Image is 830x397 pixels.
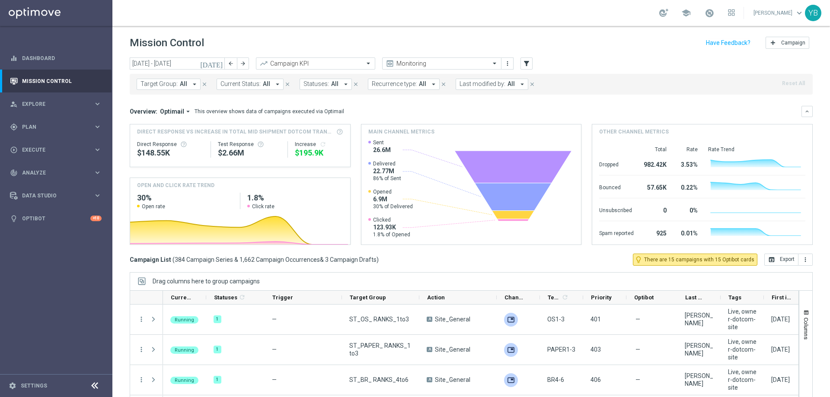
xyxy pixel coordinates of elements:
span: 3 Campaign Drafts [325,256,377,264]
div: Test Response [218,141,281,148]
span: Optibot [634,294,654,301]
span: Current Status: [220,80,261,88]
div: Execute [10,146,93,154]
div: 1 [214,346,221,353]
button: Statuses: All arrow_drop_down [300,79,352,90]
a: Dashboard [22,47,102,70]
span: OS1-3 [547,315,565,323]
i: keyboard_arrow_right [93,168,102,177]
div: $2,659,130 [218,148,281,158]
div: play_circle_outline Execute keyboard_arrow_right [10,146,102,153]
button: refresh [319,141,326,148]
i: close [441,81,447,87]
span: A [427,347,432,352]
span: Running [175,378,194,383]
span: All [508,80,515,88]
span: All [263,80,270,88]
i: preview [386,59,394,68]
span: Statuses [214,294,237,301]
div: Press SPACE to select this row. [130,335,163,365]
i: equalizer [10,54,18,62]
span: Execute [22,147,93,152]
span: Live, owner-dotcom-site [728,368,757,391]
ng-select: Campaign KPI [256,57,375,70]
button: Data Studio keyboard_arrow_right [10,192,102,199]
h1: Mission Control [130,37,204,49]
div: gps_fixed Plan keyboard_arrow_right [10,124,102,130]
div: Press SPACE to select this row. [130,305,163,335]
span: 1.8% of Opened [373,231,410,238]
button: person_search Explore keyboard_arrow_right [10,101,102,108]
div: 0 [644,203,667,216]
i: play_circle_outline [10,146,18,154]
div: 0.22% [677,180,698,194]
div: 06 Sep 2025, Saturday [771,346,790,353]
multiple-options-button: Export to CSV [764,256,813,263]
span: keyboard_arrow_down [795,8,804,18]
span: Plan [22,124,93,130]
div: YB [805,5,821,21]
span: Channel [504,294,525,301]
i: arrow_drop_down [191,80,198,88]
i: more_vert [504,60,511,67]
colored-tag: Running [170,346,198,354]
span: Analyze [22,170,93,175]
span: Delivered [373,160,401,167]
span: Running [175,317,194,323]
button: Recurrence type: All arrow_drop_down [368,79,440,90]
i: more_vert [137,376,145,384]
button: track_changes Analyze keyboard_arrow_right [10,169,102,176]
input: Have Feedback? [706,40,750,46]
span: Optimail [160,108,184,115]
div: Spam reported [599,225,634,239]
div: Optibot [10,207,102,230]
i: keyboard_arrow_right [93,146,102,154]
button: lightbulb Optibot +10 [10,215,102,222]
i: settings [9,382,16,390]
span: Sent [373,139,391,146]
button: more_vert [137,346,145,353]
a: Optibot [22,207,90,230]
div: 0.01% [677,225,698,239]
button: lightbulb_outline There are 15 campaigns with 15 Optibot cards [633,254,757,266]
div: John Bruzzese [685,311,713,327]
div: Rate Trend [708,146,805,153]
i: gps_fixed [10,123,18,131]
i: keyboard_arrow_right [93,100,102,108]
i: close [353,81,359,87]
div: Dashboard [10,47,102,70]
div: Dropped [599,157,634,171]
span: 403 [591,346,601,353]
div: 3.53% [677,157,698,171]
button: open_in_browser Export [764,254,798,266]
span: Current Status [171,294,192,301]
div: 925 [644,225,667,239]
i: filter_alt [523,60,530,67]
button: more_vert [137,315,145,323]
div: $195,900 [295,148,343,158]
span: 26.6M [373,146,391,154]
span: ST_PAPER_ RANKS_1to3 [349,342,412,357]
i: more_vert [802,256,809,263]
span: Live, owner-dotcom-site [728,308,757,331]
h3: Campaign List [130,256,379,264]
div: Unsubscribed [599,203,634,216]
span: Open rate [142,203,165,210]
h2: 30% [137,193,233,203]
i: keyboard_arrow_down [804,108,810,114]
i: open_in_browser [768,256,775,263]
i: arrow_forward [240,60,246,67]
button: [DATE] [199,57,225,70]
button: close [440,79,447,89]
div: 06 Sep 2025, Saturday [771,315,790,323]
span: Columns [803,318,810,340]
span: Live, owner-dotcom-site [728,338,757,361]
div: 06 Sep 2025, Saturday [771,376,790,384]
span: BR4-6 [547,376,564,384]
span: ST_BR_ RANKS_4to6 [349,376,409,384]
button: filter_alt [520,57,533,70]
span: There are 15 campaigns with 15 Optibot cards [644,256,754,264]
